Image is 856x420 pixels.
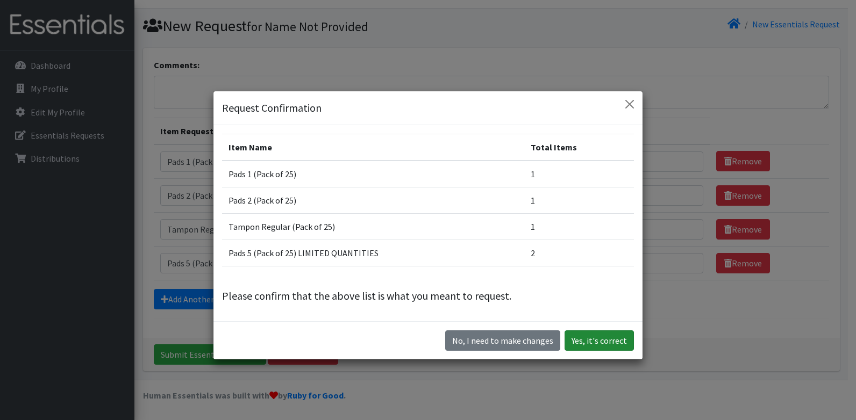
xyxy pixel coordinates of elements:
p: Please confirm that the above list is what you meant to request. [222,288,634,304]
td: Tampon Regular (Pack of 25) [222,213,524,240]
td: 1 [524,187,634,213]
td: Pads 1 (Pack of 25) [222,161,524,187]
button: Yes, it's correct [565,330,634,351]
h5: Request Confirmation [222,100,322,116]
td: Pads 5 (Pack of 25) LIMITED QUANTITIES [222,240,524,266]
th: Item Name [222,134,524,161]
td: 1 [524,161,634,187]
td: Pads 2 (Pack of 25) [222,187,524,213]
button: No I need to make changes [445,330,560,351]
th: Total Items [524,134,634,161]
td: 2 [524,240,634,266]
button: Close [621,96,638,113]
td: 1 [524,213,634,240]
